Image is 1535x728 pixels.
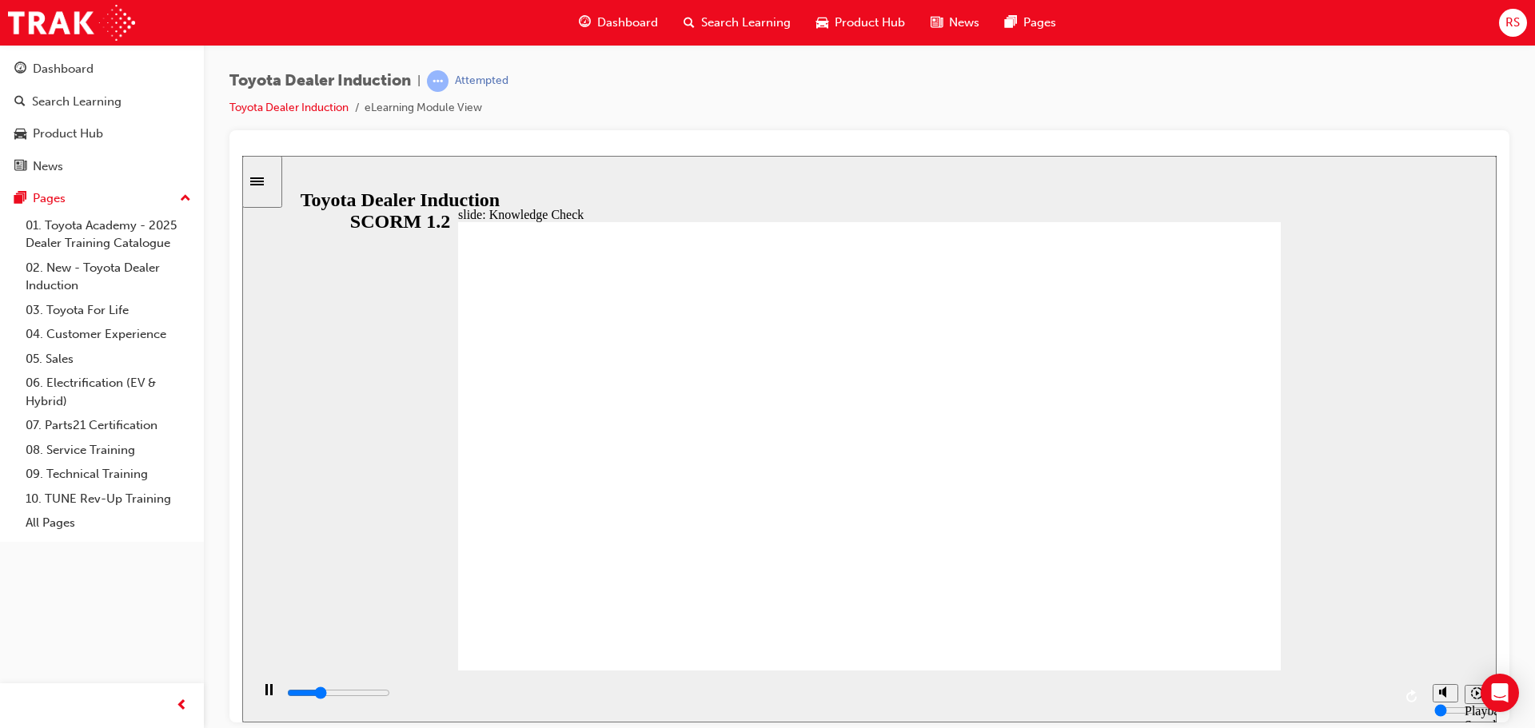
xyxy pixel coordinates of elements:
span: car-icon [816,13,828,33]
button: Playback speed [1222,529,1247,548]
div: Product Hub [33,125,103,143]
div: Pages [33,189,66,208]
span: learningRecordVerb_ATTEMPT-icon [427,70,449,92]
a: News [6,152,197,181]
span: up-icon [180,189,191,209]
span: news-icon [931,13,943,33]
span: guage-icon [579,13,591,33]
a: guage-iconDashboard [566,6,671,39]
a: 08. Service Training [19,438,197,463]
img: Trak [8,5,135,41]
a: 09. Technical Training [19,462,197,487]
span: Pages [1023,14,1056,32]
a: 10. TUNE Rev-Up Training [19,487,197,511]
span: search-icon [14,95,26,109]
span: News [949,14,979,32]
span: search-icon [684,13,695,33]
button: Unmute (Ctrl+Alt+M) [1190,528,1216,547]
a: Toyota Dealer Induction [229,101,349,114]
span: RS [1505,14,1520,32]
span: | [417,72,421,90]
a: All Pages [19,511,197,535]
div: playback controls [8,515,1182,567]
button: Pages [6,184,197,213]
button: Pause (Ctrl+Alt+P) [8,527,35,555]
div: Search Learning [32,93,122,111]
span: Search Learning [701,14,791,32]
li: eLearning Module View [365,99,482,117]
button: DashboardSearch LearningProduct HubNews [6,51,197,184]
a: news-iconNews [918,6,992,39]
span: Toyota Dealer Induction [229,72,411,90]
span: prev-icon [176,696,188,716]
div: Dashboard [33,60,94,78]
a: search-iconSearch Learning [671,6,803,39]
a: 04. Customer Experience [19,322,197,347]
span: pages-icon [14,192,26,206]
a: 01. Toyota Academy - 2025 Dealer Training Catalogue [19,213,197,256]
a: 02. New - Toyota Dealer Induction [19,256,197,298]
div: Playback Speed [1222,548,1246,577]
input: slide progress [45,531,148,543]
div: News [33,157,63,176]
button: Replay (Ctrl+Alt+R) [1158,529,1182,553]
a: Dashboard [6,54,197,84]
a: 03. Toyota For Life [19,298,197,323]
span: news-icon [14,160,26,174]
div: Open Intercom Messenger [1481,674,1519,712]
div: misc controls [1182,515,1246,567]
a: car-iconProduct Hub [803,6,918,39]
input: volume [1192,548,1295,561]
div: Attempted [455,74,508,89]
a: Product Hub [6,119,197,149]
button: RS [1499,9,1527,37]
span: Product Hub [835,14,905,32]
a: pages-iconPages [992,6,1069,39]
a: 07. Parts21 Certification [19,413,197,438]
a: 05. Sales [19,347,197,372]
span: Dashboard [597,14,658,32]
span: car-icon [14,127,26,141]
a: 06. Electrification (EV & Hybrid) [19,371,197,413]
a: Search Learning [6,87,197,117]
span: pages-icon [1005,13,1017,33]
span: guage-icon [14,62,26,77]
